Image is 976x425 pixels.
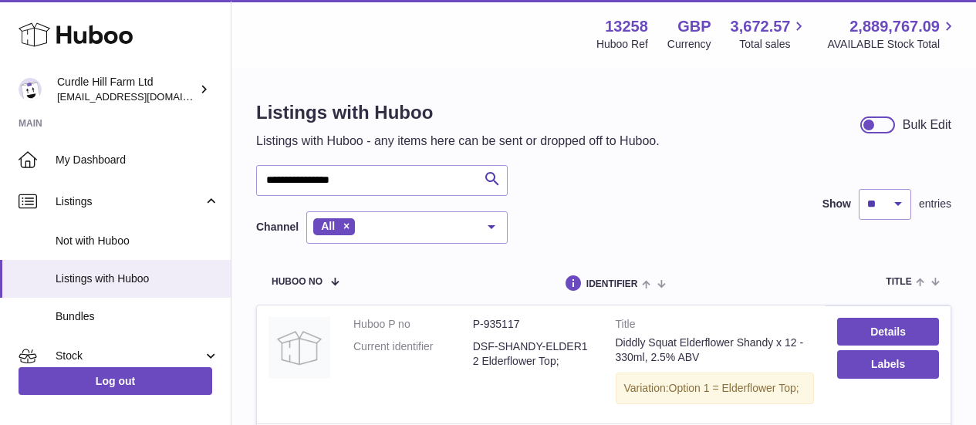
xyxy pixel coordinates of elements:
img: Diddly Squat Elderflower Shandy x 12 - 330ml, 2.5% ABV [268,317,330,379]
span: Not with Huboo [56,234,219,248]
span: identifier [586,279,638,289]
span: My Dashboard [56,153,219,167]
div: Bulk Edit [903,116,951,133]
label: Channel [256,220,299,234]
a: 2,889,767.09 AVAILABLE Stock Total [827,16,957,52]
a: Details [837,318,939,346]
dt: Current identifier [353,339,473,369]
strong: GBP [677,16,711,37]
span: Huboo no [272,277,323,287]
button: Labels [837,350,939,378]
span: Total sales [739,37,808,52]
span: title [886,277,911,287]
h1: Listings with Huboo [256,100,660,125]
a: 3,672.57 Total sales [731,16,809,52]
span: entries [919,197,951,211]
dd: DSF-SHANDY-ELDER12 Elderflower Top; [473,339,593,369]
img: internalAdmin-13258@internal.huboo.com [19,78,42,101]
dd: P-935117 [473,317,593,332]
span: Listings [56,194,203,209]
span: All [321,220,335,232]
span: AVAILABLE Stock Total [827,37,957,52]
strong: Title [616,317,815,336]
span: Listings with Huboo [56,272,219,286]
p: Listings with Huboo - any items here can be sent or dropped off to Huboo. [256,133,660,150]
dt: Huboo P no [353,317,473,332]
div: Diddly Squat Elderflower Shandy x 12 - 330ml, 2.5% ABV [616,336,815,365]
span: Option 1 = Elderflower Top; [669,382,799,394]
div: Curdle Hill Farm Ltd [57,75,196,104]
span: [EMAIL_ADDRESS][DOMAIN_NAME] [57,90,227,103]
span: Stock [56,349,203,363]
div: Huboo Ref [596,37,648,52]
a: Log out [19,367,212,395]
div: Currency [667,37,711,52]
label: Show [822,197,851,211]
span: Bundles [56,309,219,324]
span: 3,672.57 [731,16,791,37]
strong: 13258 [605,16,648,37]
span: 2,889,767.09 [849,16,940,37]
div: Variation: [616,373,815,404]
